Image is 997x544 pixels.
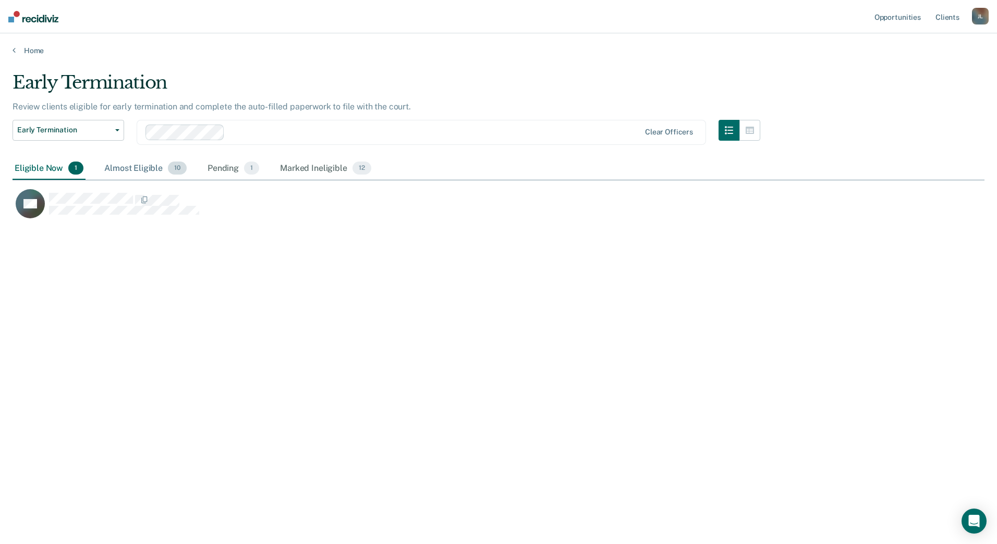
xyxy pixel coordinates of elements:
div: Eligible Now1 [13,157,86,180]
img: Recidiviz [8,11,58,22]
div: Pending1 [205,157,261,180]
div: Clear officers [645,128,693,137]
a: Home [13,46,984,55]
button: JL [972,8,989,24]
p: Review clients eligible for early termination and complete the auto-filled paperwork to file with... [13,102,411,112]
span: 12 [352,162,371,175]
span: 1 [68,162,83,175]
button: Early Termination [13,120,124,141]
div: Almost Eligible10 [102,157,189,180]
span: 1 [244,162,259,175]
div: J L [972,8,989,24]
span: 10 [168,162,187,175]
div: Marked Ineligible12 [278,157,373,180]
div: Open Intercom Messenger [962,509,987,534]
div: Early Termination [13,72,760,102]
div: CaseloadOpportunityCell-291717 [13,189,863,230]
span: Early Termination [17,126,111,134]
